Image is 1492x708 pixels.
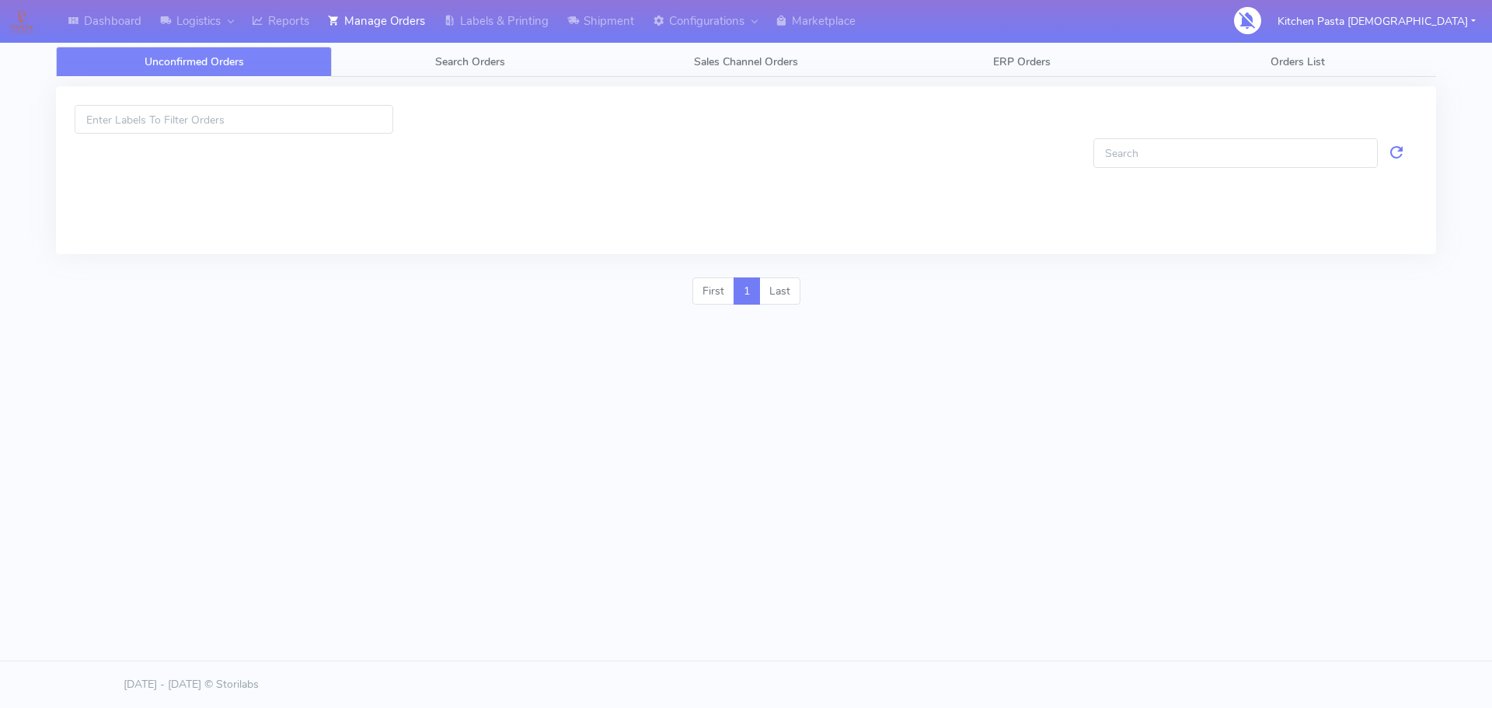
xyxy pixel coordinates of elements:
[1266,5,1487,37] button: Kitchen Pasta [DEMOGRAPHIC_DATA]
[75,105,393,134] input: Enter Labels To Filter Orders
[694,54,798,69] span: Sales Channel Orders
[435,54,505,69] span: Search Orders
[145,54,244,69] span: Unconfirmed Orders
[1271,54,1325,69] span: Orders List
[734,277,760,305] a: 1
[993,54,1051,69] span: ERP Orders
[56,47,1436,77] ul: Tabs
[1093,138,1378,167] input: Search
